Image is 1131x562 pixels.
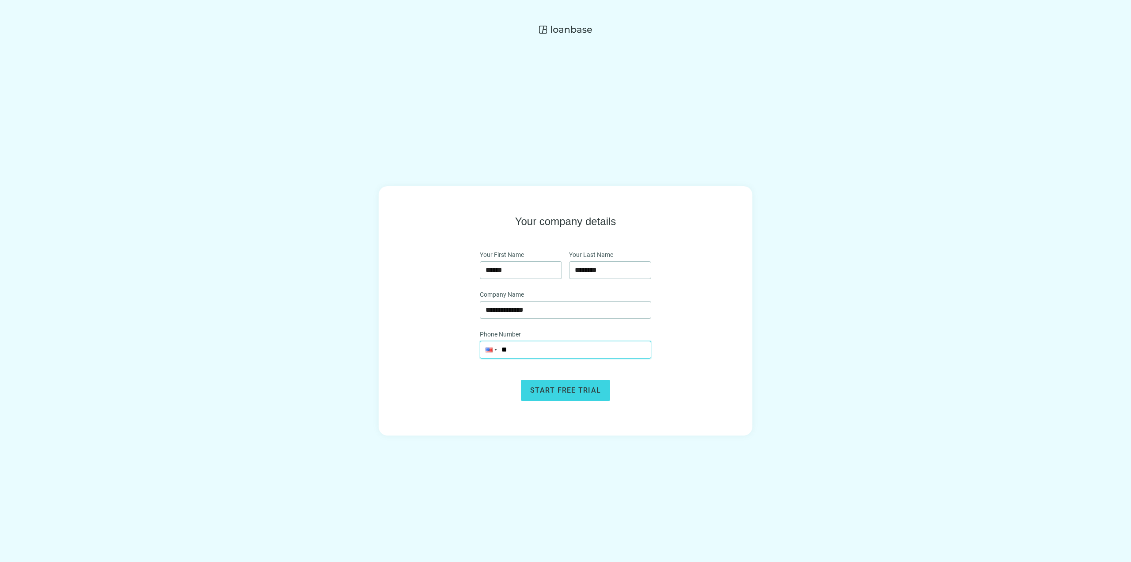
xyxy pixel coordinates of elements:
[569,250,613,260] span: Your Last Name
[480,341,497,358] div: United States: + 1
[515,214,616,229] h1: Your company details
[521,380,610,401] button: Start free trial
[480,250,524,260] span: Your First Name
[480,329,521,339] span: Phone Number
[530,386,601,394] span: Start free trial
[480,290,524,299] span: Company Name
